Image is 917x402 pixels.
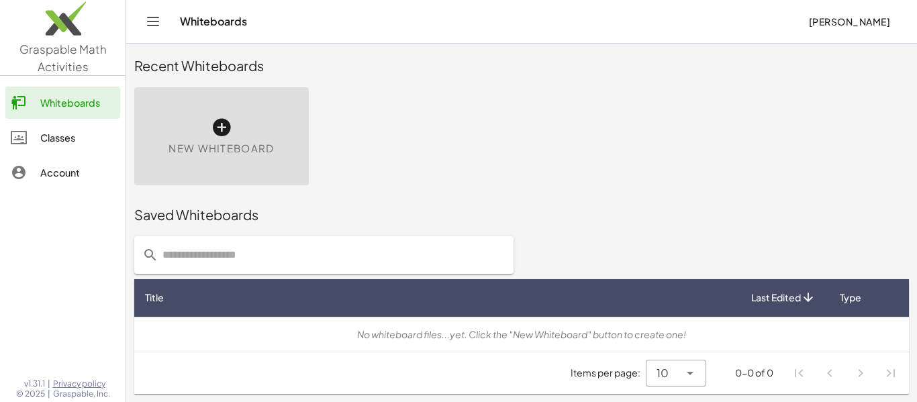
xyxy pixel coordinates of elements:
div: Saved Whiteboards [134,205,909,224]
span: | [48,379,50,389]
a: Privacy policy [53,379,110,389]
div: Recent Whiteboards [134,56,909,75]
button: [PERSON_NAME] [798,9,901,34]
span: Title [145,291,164,305]
span: 10 [657,365,669,381]
button: Toggle navigation [142,11,164,32]
nav: Pagination Navigation [784,358,906,389]
span: Last Edited [751,291,801,305]
span: © 2025 [16,389,45,399]
span: New Whiteboard [168,141,274,156]
div: Account [40,164,115,181]
span: [PERSON_NAME] [808,15,890,28]
span: Items per page: [571,366,646,380]
i: prepended action [142,247,158,263]
span: v1.31.1 [24,379,45,389]
div: Whiteboards [40,95,115,111]
span: Graspable, Inc. [53,389,110,399]
a: Classes [5,121,120,154]
a: Whiteboards [5,87,120,119]
span: | [48,389,50,399]
div: No whiteboard files...yet. Click the "New Whiteboard" button to create one! [145,328,898,342]
div: Classes [40,130,115,146]
a: Account [5,156,120,189]
span: Graspable Math Activities [19,42,107,74]
span: Type [840,291,861,305]
div: 0-0 of 0 [735,366,773,380]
